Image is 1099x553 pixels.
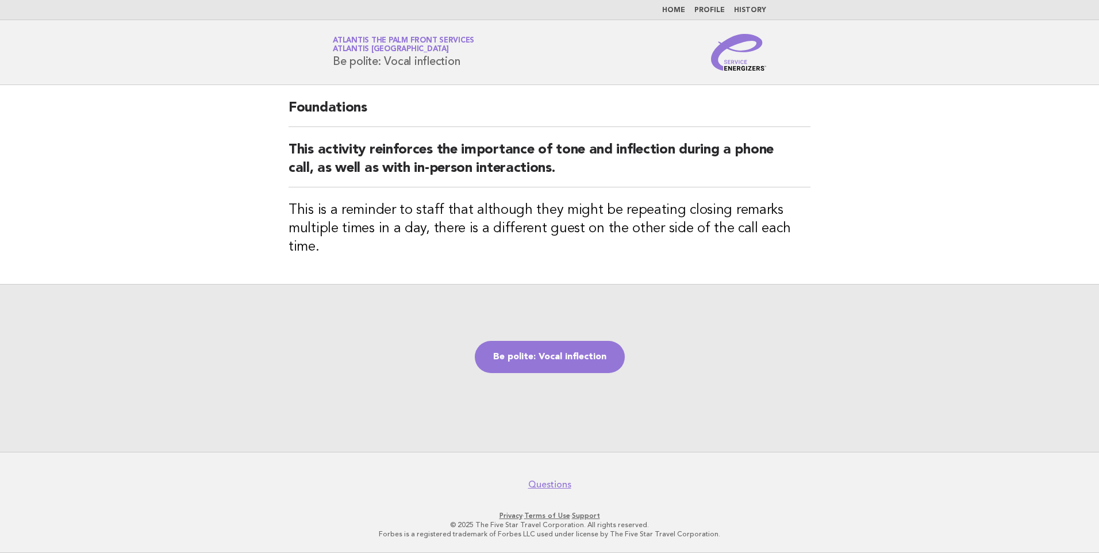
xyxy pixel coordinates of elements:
h2: Foundations [289,99,810,127]
span: Atlantis [GEOGRAPHIC_DATA] [333,46,449,53]
p: © 2025 The Five Star Travel Corporation. All rights reserved. [198,520,901,529]
a: Profile [694,7,725,14]
p: · · [198,511,901,520]
a: Be polite: Vocal inflection [475,341,625,373]
a: History [734,7,766,14]
a: Support [572,512,600,520]
a: Questions [528,479,571,490]
h2: This activity reinforces the importance of tone and inflection during a phone call, as well as wi... [289,141,810,187]
a: Home [662,7,685,14]
h1: Be polite: Vocal inflection [333,37,474,67]
a: Atlantis The Palm Front ServicesAtlantis [GEOGRAPHIC_DATA] [333,37,474,53]
a: Privacy [499,512,522,520]
p: Forbes is a registered trademark of Forbes LLC used under license by The Five Star Travel Corpora... [198,529,901,539]
img: Service Energizers [711,34,766,71]
h3: This is a reminder to staff that although they might be repeating closing remarks multiple times ... [289,201,810,256]
a: Terms of Use [524,512,570,520]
